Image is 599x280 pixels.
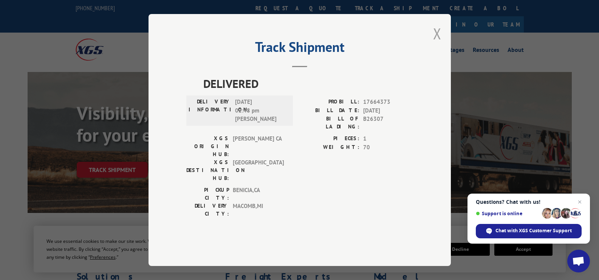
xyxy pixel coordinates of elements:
span: 17664373 [363,98,413,106]
span: 70 [363,143,413,152]
span: Support is online [476,211,539,216]
label: XGS ORIGIN HUB: [186,135,229,158]
div: Open chat [567,250,590,272]
label: BILL DATE: [300,106,359,115]
label: PROBILL: [300,98,359,106]
label: DELIVERY INFORMATION: [189,98,231,124]
label: DELIVERY CITY: [186,202,229,218]
span: MACOMB , MI [233,202,284,218]
button: Close modal [433,23,441,44]
label: XGS DESTINATION HUB: [186,158,229,182]
h2: Track Shipment [186,42,413,56]
span: Close chat [575,197,584,206]
label: BILL OF LADING: [300,115,359,131]
label: WEIGHT: [300,143,359,152]
span: Chat with XGS Customer Support [495,227,572,234]
span: BENICIA , CA [233,186,284,202]
span: [PERSON_NAME] CA [233,135,284,158]
label: PICKUP CITY: [186,186,229,202]
span: [DATE] 02:48 pm [PERSON_NAME] [235,98,286,124]
span: 1 [363,135,413,143]
div: Chat with XGS Customer Support [476,224,582,238]
span: Questions? Chat with us! [476,199,582,205]
span: [DATE] [363,106,413,115]
span: B26307 [363,115,413,131]
label: PIECES: [300,135,359,143]
span: [GEOGRAPHIC_DATA] [233,158,284,182]
span: DELIVERED [203,75,413,92]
